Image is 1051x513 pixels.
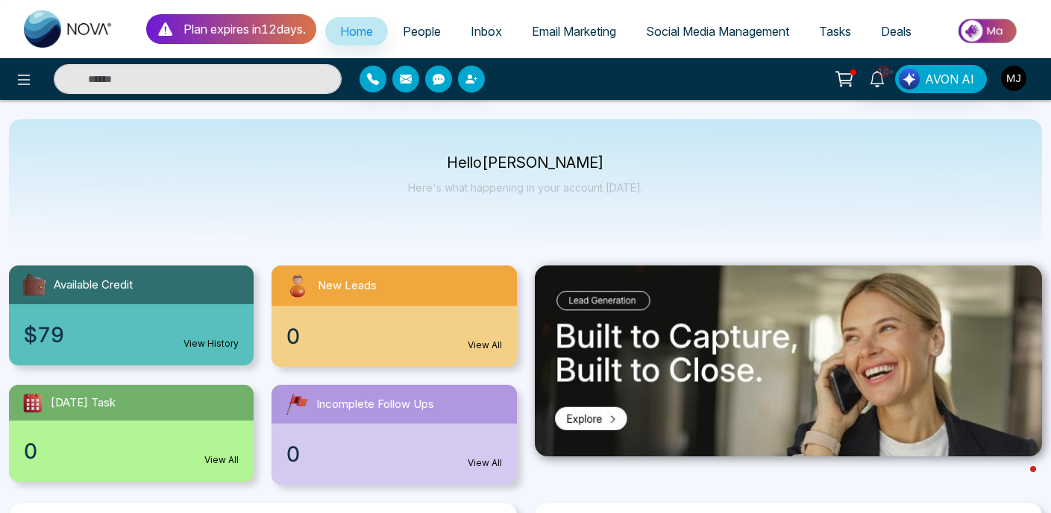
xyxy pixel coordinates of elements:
a: Incomplete Follow Ups0View All [263,385,525,485]
span: Home [340,24,373,39]
span: Available Credit [54,277,133,294]
a: Email Marketing [517,17,631,45]
a: View History [183,337,239,350]
img: Nova CRM Logo [24,10,113,48]
a: Inbox [456,17,517,45]
p: Hello [PERSON_NAME] [408,157,643,169]
span: 0 [286,321,300,352]
a: Deals [866,17,926,45]
a: Home [325,17,388,45]
img: . [535,265,1043,456]
img: newLeads.svg [283,271,312,300]
span: 0 [24,435,37,467]
span: 0 [286,438,300,470]
iframe: Intercom live chat [1000,462,1036,498]
img: todayTask.svg [21,391,45,415]
button: AVON AI [895,65,987,93]
span: Social Media Management [646,24,789,39]
a: View All [468,456,502,470]
a: Social Media Management [631,17,804,45]
img: availableCredit.svg [21,271,48,298]
a: 10+ [859,65,895,91]
img: User Avatar [1001,66,1026,91]
img: Lead Flow [899,69,920,89]
a: View All [468,339,502,352]
p: Here's what happening in your account [DATE]. [408,181,643,194]
span: [DATE] Task [51,394,116,412]
a: People [388,17,456,45]
span: People [403,24,441,39]
span: Email Marketing [532,24,616,39]
span: Tasks [819,24,851,39]
span: Deals [881,24,912,39]
span: Inbox [471,24,502,39]
span: Incomplete Follow Ups [316,396,434,413]
span: AVON AI [925,70,974,88]
span: $79 [24,319,64,350]
a: New Leads0View All [263,265,525,367]
img: Market-place.gif [934,14,1042,48]
a: View All [204,453,239,467]
span: 10+ [877,65,891,78]
img: followUps.svg [283,391,310,418]
a: Tasks [804,17,866,45]
span: New Leads [318,277,377,295]
p: Plan expires in 12 day s . [183,20,306,38]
